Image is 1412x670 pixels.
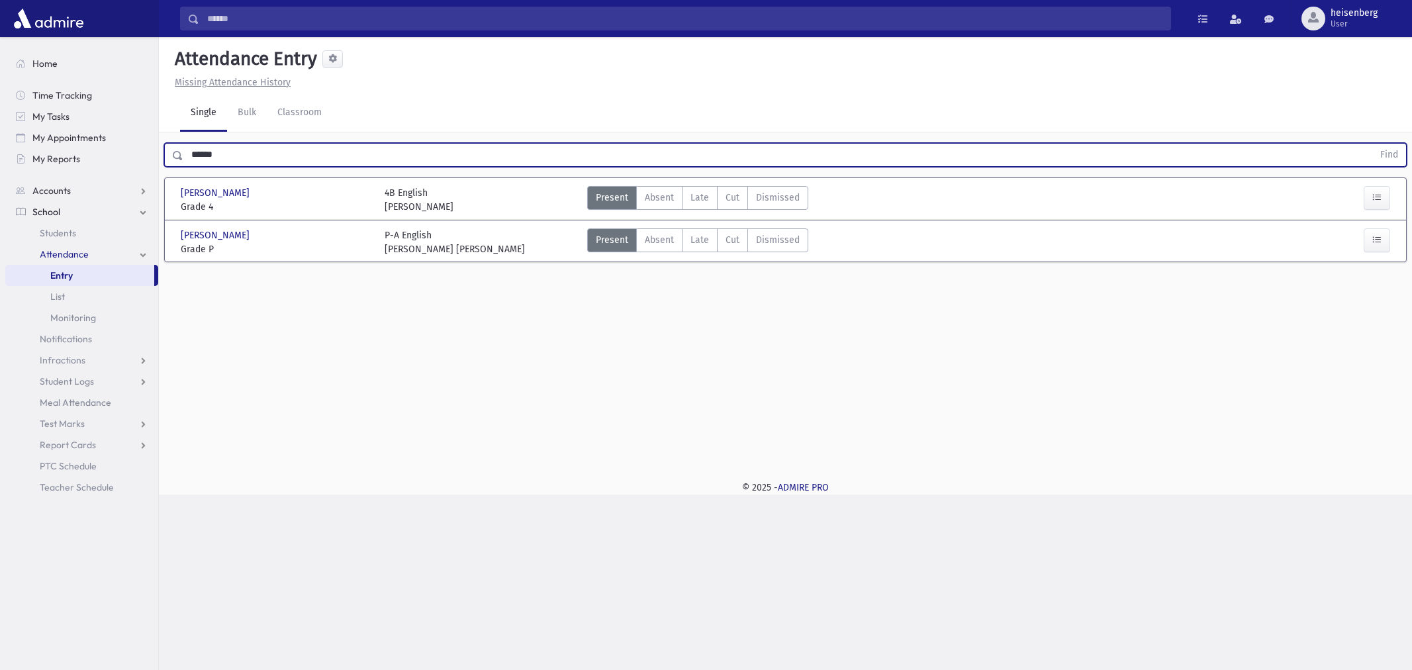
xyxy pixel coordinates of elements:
[5,350,158,371] a: Infractions
[5,286,158,307] a: List
[40,354,85,366] span: Infractions
[175,77,291,88] u: Missing Attendance History
[181,200,371,214] span: Grade 4
[5,148,158,169] a: My Reports
[40,397,111,408] span: Meal Attendance
[1372,144,1406,166] button: Find
[40,375,94,387] span: Student Logs
[227,95,267,132] a: Bulk
[40,418,85,430] span: Test Marks
[40,227,76,239] span: Students
[645,233,674,247] span: Absent
[32,132,106,144] span: My Appointments
[596,233,628,247] span: Present
[181,242,371,256] span: Grade P
[169,77,291,88] a: Missing Attendance History
[690,191,709,205] span: Late
[169,48,317,70] h5: Attendance Entry
[645,191,674,205] span: Absent
[50,291,65,303] span: List
[5,201,158,222] a: School
[5,413,158,434] a: Test Marks
[1331,19,1378,29] span: User
[5,307,158,328] a: Monitoring
[5,477,158,498] a: Teacher Schedule
[181,228,252,242] span: [PERSON_NAME]
[32,206,60,218] span: School
[5,244,158,265] a: Attendance
[587,186,808,214] div: AttTypes
[726,233,739,247] span: Cut
[5,53,158,74] a: Home
[778,482,829,493] a: ADMIRE PRO
[199,7,1170,30] input: Search
[5,434,158,455] a: Report Cards
[267,95,332,132] a: Classroom
[40,333,92,345] span: Notifications
[5,371,158,392] a: Student Logs
[181,186,252,200] span: [PERSON_NAME]
[385,186,453,214] div: 4B English [PERSON_NAME]
[32,58,58,70] span: Home
[40,248,89,260] span: Attendance
[50,312,96,324] span: Monitoring
[5,127,158,148] a: My Appointments
[690,233,709,247] span: Late
[385,228,525,256] div: P-A English [PERSON_NAME] [PERSON_NAME]
[40,460,97,472] span: PTC Schedule
[32,153,80,165] span: My Reports
[5,85,158,106] a: Time Tracking
[756,191,800,205] span: Dismissed
[180,95,227,132] a: Single
[32,111,70,122] span: My Tasks
[587,228,808,256] div: AttTypes
[5,328,158,350] a: Notifications
[5,106,158,127] a: My Tasks
[40,481,114,493] span: Teacher Schedule
[5,455,158,477] a: PTC Schedule
[1331,8,1378,19] span: heisenberg
[726,191,739,205] span: Cut
[11,5,87,32] img: AdmirePro
[180,481,1391,495] div: © 2025 -
[756,233,800,247] span: Dismissed
[5,180,158,201] a: Accounts
[40,439,96,451] span: Report Cards
[32,89,92,101] span: Time Tracking
[5,222,158,244] a: Students
[5,392,158,413] a: Meal Attendance
[5,265,154,286] a: Entry
[596,191,628,205] span: Present
[50,269,73,281] span: Entry
[32,185,71,197] span: Accounts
